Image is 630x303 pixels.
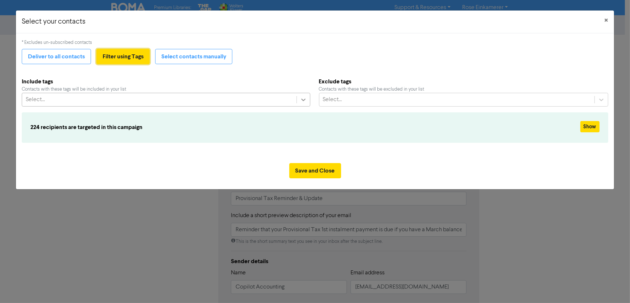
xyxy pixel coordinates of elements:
div: Select... [323,95,342,104]
div: Contacts with these tags will be included in your list [22,86,310,93]
div: * Excludes un-subscribed contacts [22,39,608,46]
span: × [605,15,608,26]
button: Save and Close [289,163,341,178]
button: Filter using Tags [96,49,150,64]
button: Close [599,11,614,31]
b: Include tags [22,77,310,86]
div: Select... [26,95,45,104]
h6: 224 recipients are targeted in this campaign [30,124,503,131]
div: Contacts with these tags will be excluded in your list [319,86,608,93]
b: Exclude tags [319,77,608,86]
button: Show [580,121,600,132]
iframe: Chat Widget [539,225,630,303]
button: Select contacts manually [155,49,232,64]
button: Deliver to all contacts [22,49,91,64]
